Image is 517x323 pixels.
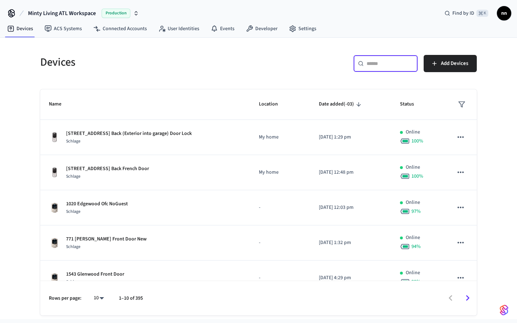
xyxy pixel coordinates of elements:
[406,234,420,242] p: Online
[406,164,420,171] p: Online
[459,290,476,306] button: Go to next page
[49,272,60,284] img: Schlage Sense Smart Deadbolt with Camelot Trim, Front
[66,271,124,278] p: 1543 Glenwood Front Door
[319,274,383,282] p: [DATE] 4:29 pm
[259,274,302,282] p: -
[406,269,420,277] p: Online
[411,173,423,180] span: 100 %
[66,235,146,243] p: 771 [PERSON_NAME] Front Door New
[1,22,39,35] a: Devices
[441,59,468,68] span: Add Devices
[411,137,423,145] span: 100 %
[283,22,322,35] a: Settings
[66,138,80,144] span: Schlage
[259,239,302,247] p: -
[319,239,383,247] p: [DATE] 1:32 pm
[66,130,192,137] p: [STREET_ADDRESS] Back (Exterior into garage) Door Lock
[259,99,287,110] span: Location
[259,134,302,141] p: My home
[406,199,420,206] p: Online
[319,169,383,176] p: [DATE] 12:48 pm
[66,200,128,208] p: 1020 Edgewood Ofc NoGuest
[424,55,477,72] button: Add Devices
[40,55,254,70] h5: Devices
[49,99,71,110] span: Name
[406,128,420,136] p: Online
[240,22,283,35] a: Developer
[66,279,80,285] span: Schlage
[319,134,383,141] p: [DATE] 1:29 pm
[49,202,60,214] img: Schlage Sense Smart Deadbolt with Camelot Trim, Front
[66,165,149,173] p: [STREET_ADDRESS] Back French Door
[411,208,421,215] span: 97 %
[319,99,363,110] span: Date added(-03)
[66,209,80,215] span: Schlage
[452,10,474,17] span: Find by ID
[153,22,205,35] a: User Identities
[476,10,488,17] span: ⌘ K
[411,243,421,250] span: 94 %
[205,22,240,35] a: Events
[39,22,88,35] a: ACS Systems
[66,173,80,179] span: Schlage
[500,304,508,316] img: SeamLogoGradient.69752ec5.svg
[49,237,60,249] img: Schlage Sense Smart Deadbolt with Camelot Trim, Front
[119,295,143,302] p: 1–10 of 395
[400,99,423,110] span: Status
[66,244,80,250] span: Schlage
[319,204,383,211] p: [DATE] 12:03 pm
[28,9,96,18] span: Minty Living ATL Workspace
[439,7,494,20] div: Find by ID⌘ K
[49,167,60,178] img: Yale Assure Touchscreen Wifi Smart Lock, Satin Nickel, Front
[259,169,302,176] p: My home
[49,295,81,302] p: Rows per page:
[90,293,107,303] div: 10
[102,9,130,18] span: Production
[497,6,511,20] button: nn
[88,22,153,35] a: Connected Accounts
[259,204,302,211] p: -
[49,132,60,143] img: Yale Assure Touchscreen Wifi Smart Lock, Satin Nickel, Front
[498,7,511,20] span: nn
[411,278,421,285] span: 99 %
